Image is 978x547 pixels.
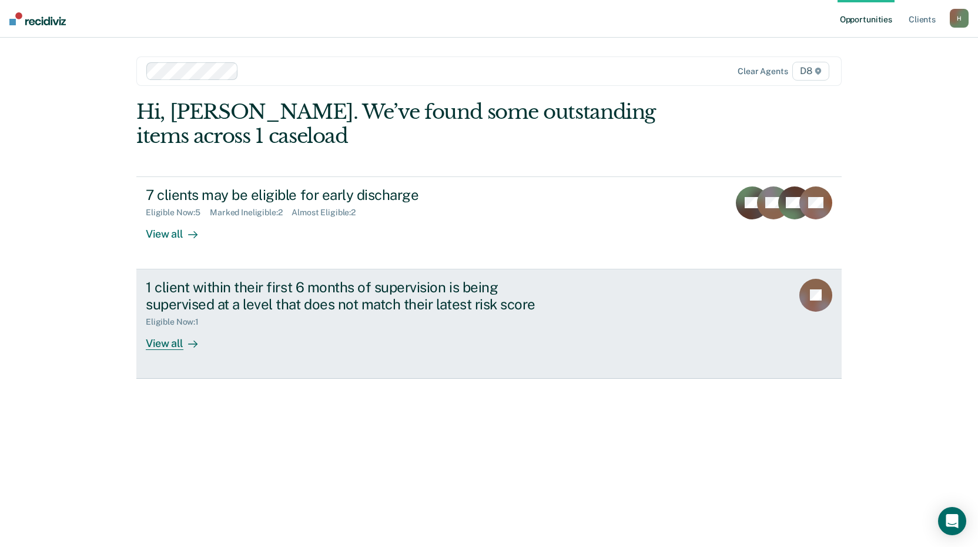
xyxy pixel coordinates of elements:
div: Eligible Now : 5 [146,208,210,218]
div: Eligible Now : 1 [146,317,208,327]
a: 1 client within their first 6 months of supervision is being supervised at a level that does not ... [136,269,842,379]
div: Almost Eligible : 2 [292,208,365,218]
span: D8 [792,62,829,81]
a: 7 clients may be eligible for early dischargeEligible Now:5Marked Ineligible:2Almost Eligible:2Vi... [136,176,842,269]
div: View all [146,218,212,241]
button: H [950,9,969,28]
div: Clear agents [738,66,788,76]
div: Open Intercom Messenger [938,507,966,535]
img: Recidiviz [9,12,66,25]
div: Hi, [PERSON_NAME]. We’ve found some outstanding items across 1 caseload [136,100,701,148]
div: Marked Ineligible : 2 [210,208,292,218]
div: 7 clients may be eligible for early discharge [146,186,558,204]
div: View all [146,327,212,350]
div: 1 client within their first 6 months of supervision is being supervised at a level that does not ... [146,279,558,313]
